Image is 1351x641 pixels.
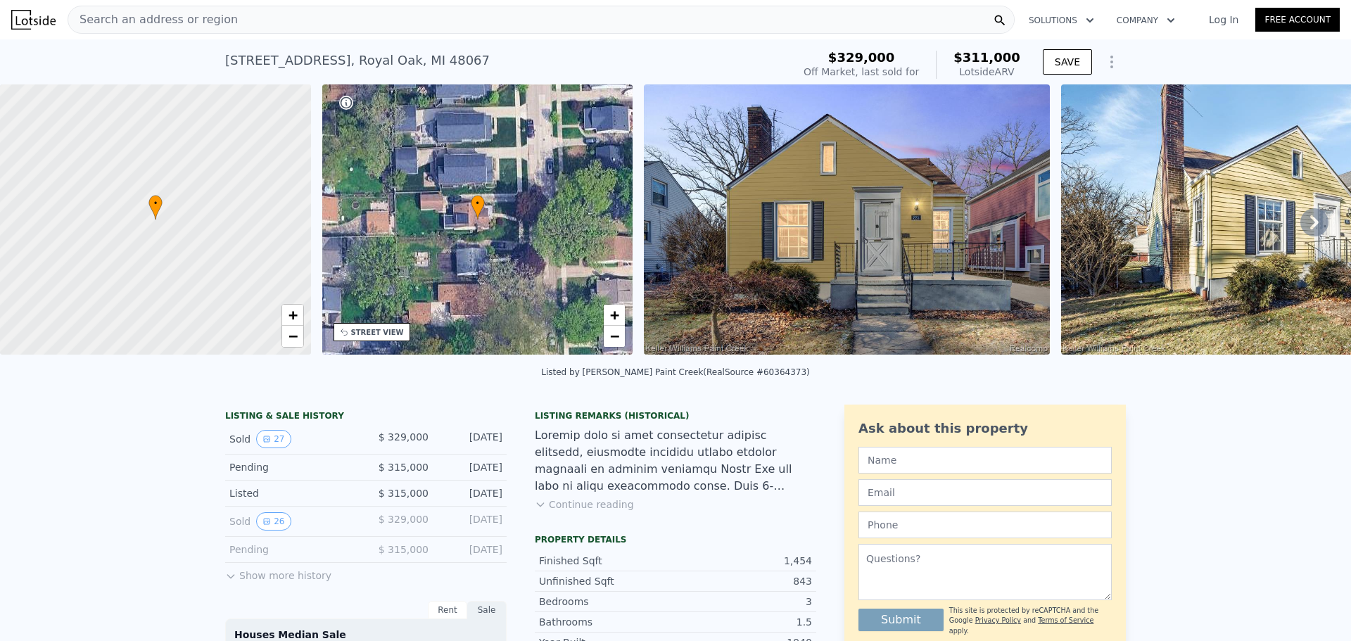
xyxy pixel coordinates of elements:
[953,65,1020,79] div: Lotside ARV
[675,574,812,588] div: 843
[229,512,355,531] div: Sold
[440,486,502,500] div: [DATE]
[225,563,331,583] button: Show more history
[256,512,291,531] button: View historical data
[288,306,297,324] span: +
[440,542,502,557] div: [DATE]
[379,544,429,555] span: $ 315,000
[953,50,1020,65] span: $311,000
[428,601,467,619] div: Rent
[148,195,163,220] div: •
[467,601,507,619] div: Sale
[858,447,1112,474] input: Name
[229,542,355,557] div: Pending
[11,10,56,30] img: Lotside
[644,84,1050,355] img: Sale: 144243506 Parcel: 59151366
[610,306,619,324] span: +
[440,512,502,531] div: [DATE]
[858,512,1112,538] input: Phone
[675,554,812,568] div: 1,454
[1043,49,1092,75] button: SAVE
[1017,8,1105,33] button: Solutions
[858,609,944,631] button: Submit
[282,326,303,347] a: Zoom out
[471,195,485,220] div: •
[535,534,816,545] div: Property details
[858,419,1112,438] div: Ask about this property
[539,615,675,629] div: Bathrooms
[535,497,634,512] button: Continue reading
[229,430,355,448] div: Sold
[828,50,895,65] span: $329,000
[535,427,816,495] div: Loremip dolo si amet consectetur adipisc elitsedd, eiusmodte incididu utlabo etdolor magnaali en ...
[229,460,355,474] div: Pending
[471,197,485,210] span: •
[949,606,1112,636] div: This site is protected by reCAPTCHA and the Google and apply.
[229,486,355,500] div: Listed
[604,305,625,326] a: Zoom in
[539,595,675,609] div: Bedrooms
[379,488,429,499] span: $ 315,000
[148,197,163,210] span: •
[225,51,490,70] div: [STREET_ADDRESS] , Royal Oak , MI 48067
[440,460,502,474] div: [DATE]
[68,11,238,28] span: Search an address or region
[379,462,429,473] span: $ 315,000
[1192,13,1255,27] a: Log In
[351,327,404,338] div: STREET VIEW
[675,595,812,609] div: 3
[858,479,1112,506] input: Email
[1105,8,1186,33] button: Company
[675,615,812,629] div: 1.5
[225,410,507,424] div: LISTING & SALE HISTORY
[440,430,502,448] div: [DATE]
[288,327,297,345] span: −
[1098,48,1126,76] button: Show Options
[539,554,675,568] div: Finished Sqft
[604,326,625,347] a: Zoom out
[1038,616,1093,624] a: Terms of Service
[379,514,429,525] span: $ 329,000
[539,574,675,588] div: Unfinished Sqft
[282,305,303,326] a: Zoom in
[804,65,919,79] div: Off Market, last sold for
[379,431,429,443] span: $ 329,000
[256,430,291,448] button: View historical data
[1255,8,1340,32] a: Free Account
[535,410,816,421] div: Listing Remarks (Historical)
[975,616,1021,624] a: Privacy Policy
[610,327,619,345] span: −
[541,367,810,377] div: Listed by [PERSON_NAME] Paint Creek (RealSource #60364373)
